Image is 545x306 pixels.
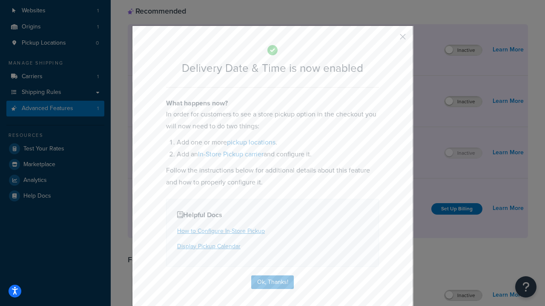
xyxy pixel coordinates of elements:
[251,275,294,289] button: Ok, Thanks!
[227,137,275,147] a: pickup locations
[166,98,379,108] h4: What happens now?
[166,164,379,188] p: Follow the instructions below for additional details about this feature and how to properly confi...
[177,210,368,220] h4: Helpful Docs
[177,242,241,251] a: Display Pickup Calendar
[198,149,264,159] a: In-Store Pickup carrier
[166,62,379,74] h2: Delivery Date & Time is now enabled
[177,136,379,148] li: Add one or more .
[177,148,379,160] li: Add an and configure it.
[166,108,379,132] p: In order for customers to see a store pickup option in the checkout you will now need to do two t...
[177,227,265,235] a: How to Configure In-Store Pickup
